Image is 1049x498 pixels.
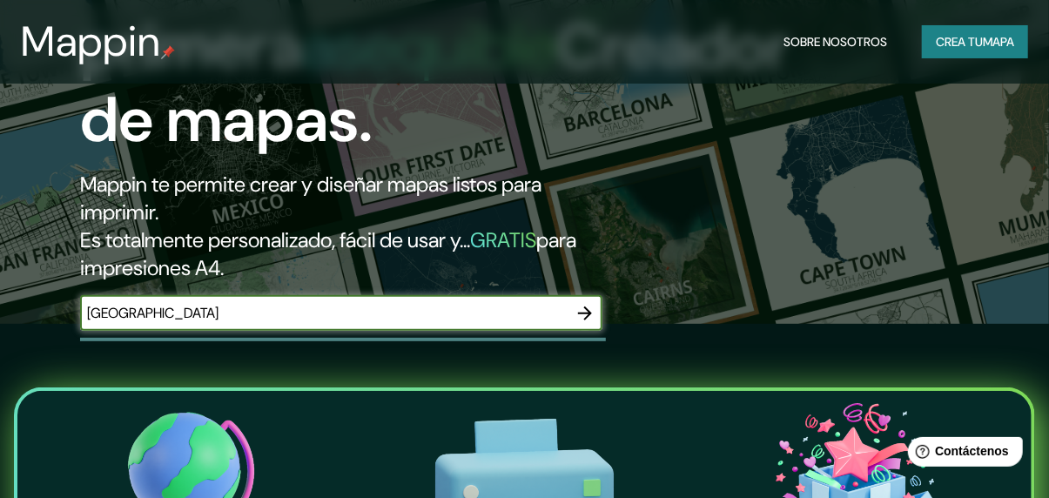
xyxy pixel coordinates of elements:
iframe: Lanzador de widgets de ayuda [894,430,1030,479]
font: Crea tu [936,34,983,50]
font: para impresiones A4. [80,226,576,281]
img: pin de mapeo [161,45,175,59]
font: Mappin [21,14,161,69]
button: Crea tumapa [922,25,1028,58]
font: Es totalmente personalizado, fácil de usar y... [80,226,470,253]
font: Mappin te permite crear y diseñar mapas listos para imprimir. [80,171,541,225]
font: mapa [983,34,1014,50]
button: Sobre nosotros [777,25,894,58]
font: GRATIS [470,226,536,253]
input: Elige tu lugar favorito [80,303,568,323]
font: Sobre nosotros [783,34,887,50]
